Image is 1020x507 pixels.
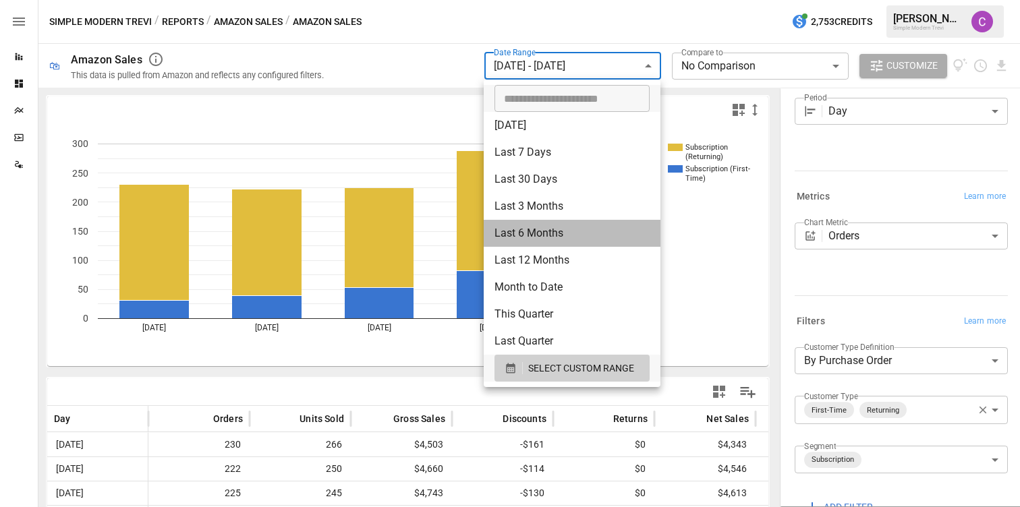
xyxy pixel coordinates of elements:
li: Last 3 Months [484,193,660,220]
span: SELECT CUSTOM RANGE [528,360,634,377]
li: Month to Date [484,274,660,301]
li: [DATE] [484,112,660,139]
li: Last 30 Days [484,166,660,193]
li: Last 7 Days [484,139,660,166]
li: Last 6 Months [484,220,660,247]
li: This Quarter [484,301,660,328]
li: Last Quarter [484,328,660,355]
button: SELECT CUSTOM RANGE [494,355,650,382]
li: Last 12 Months [484,247,660,274]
